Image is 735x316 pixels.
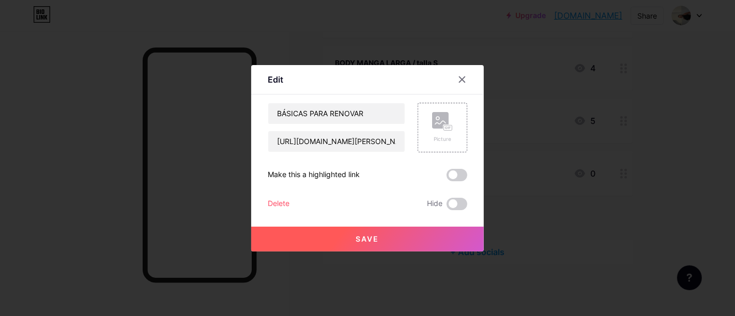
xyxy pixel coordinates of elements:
div: Make this a highlighted link [268,169,360,181]
input: Title [268,103,405,124]
span: Hide [427,198,442,210]
div: Delete [268,198,289,210]
input: URL [268,131,405,152]
div: Edit [268,73,283,86]
button: Save [251,227,484,251]
span: Save [356,234,379,243]
div: Picture [432,135,453,143]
